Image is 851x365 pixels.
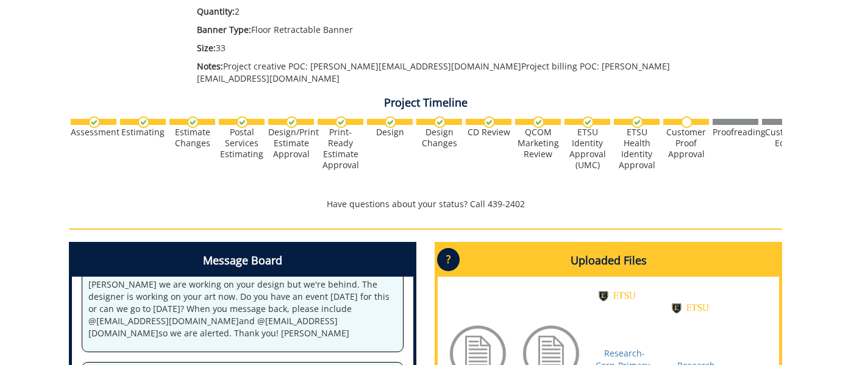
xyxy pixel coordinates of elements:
img: checkmark [187,116,199,128]
div: QCOM Marketing Review [515,127,561,160]
p: 2 [197,5,674,18]
img: checkmark [434,116,446,128]
img: checkmark [582,116,594,128]
img: checkmark [237,116,248,128]
div: Print-Ready Estimate Approval [318,127,363,171]
div: Design Changes [416,127,462,149]
img: checkmark [286,116,297,128]
img: checkmark [385,116,396,128]
p: Floor Retractable Banner [197,24,674,36]
div: Design [367,127,413,138]
div: Design/Print Estimate Approval [268,127,314,160]
img: checkmark [632,116,643,128]
div: ETSU Health Identity Approval [614,127,660,171]
div: Proofreading [713,127,758,138]
img: no [681,116,693,128]
span: Size: [197,42,216,54]
span: Banner Type: [197,24,251,35]
div: Customer Proof Approval [663,127,709,160]
div: CD Review [466,127,511,138]
img: checkmark [335,116,347,128]
div: Estimate Changes [169,127,215,149]
div: Customer Edits [762,127,808,149]
img: checkmark [533,116,544,128]
p: Have questions about your status? Call 439-2402 [69,198,782,210]
h4: Project Timeline [69,97,782,109]
img: checkmark [88,116,100,128]
img: checkmark [138,116,149,128]
div: Assessment [71,127,116,138]
p: 33 [197,42,674,54]
p: ? [437,248,460,271]
div: ETSU Identity Approval (UMC) [564,127,610,171]
span: Notes: [197,60,223,72]
span: Quantity: [197,5,235,17]
div: Estimating [120,127,166,138]
h4: Uploaded Files [438,245,779,277]
p: Project creative POC: [PERSON_NAME] [EMAIL_ADDRESS][DOMAIN_NAME] Project billing POC: [PERSON_NAM... [197,60,674,85]
div: Postal Services Estimating [219,127,265,160]
h4: Message Board [72,245,413,277]
img: checkmark [483,116,495,128]
p: @ [EMAIL_ADDRESS][DOMAIN_NAME] @ [EMAIL_ADDRESS][DOMAIN_NAME] [PERSON_NAME] we are working on you... [88,266,397,339]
